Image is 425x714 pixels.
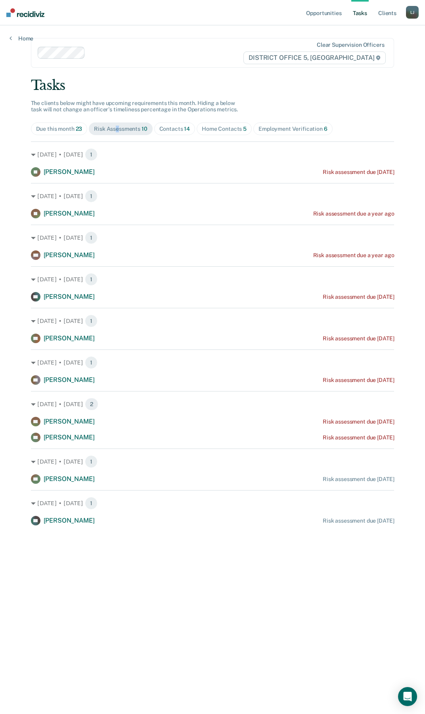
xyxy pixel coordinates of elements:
[44,376,95,384] span: [PERSON_NAME]
[243,52,386,64] span: DISTRICT OFFICE 5, [GEOGRAPHIC_DATA]
[317,42,384,48] div: Clear supervision officers
[31,455,394,468] div: [DATE] • [DATE] 1
[76,126,82,132] span: 23
[44,251,95,259] span: [PERSON_NAME]
[85,455,98,468] span: 1
[44,418,95,425] span: [PERSON_NAME]
[44,168,95,176] span: [PERSON_NAME]
[406,6,419,19] button: LJ
[184,126,190,132] span: 14
[31,77,394,94] div: Tasks
[44,517,95,524] span: [PERSON_NAME]
[44,293,95,300] span: [PERSON_NAME]
[323,418,394,425] div: Risk assessment due [DATE]
[85,190,98,202] span: 1
[258,126,327,132] div: Employment Verification
[323,377,394,384] div: Risk assessment due [DATE]
[323,476,394,483] div: Risk assessment due [DATE]
[44,210,95,217] span: [PERSON_NAME]
[10,35,33,42] a: Home
[31,356,394,369] div: [DATE] • [DATE] 1
[406,6,419,19] div: L J
[323,294,394,300] div: Risk assessment due [DATE]
[31,100,238,113] span: The clients below might have upcoming requirements this month. Hiding a below task will not chang...
[323,335,394,342] div: Risk assessment due [DATE]
[324,126,327,132] span: 6
[85,315,98,327] span: 1
[85,497,98,510] span: 1
[94,126,147,132] div: Risk Assessments
[398,687,417,706] div: Open Intercom Messenger
[44,475,95,483] span: [PERSON_NAME]
[6,8,44,17] img: Recidiviz
[44,334,95,342] span: [PERSON_NAME]
[85,273,98,286] span: 1
[31,190,394,202] div: [DATE] • [DATE] 1
[36,126,82,132] div: Due this month
[142,126,147,132] span: 10
[313,210,394,217] div: Risk assessment due a year ago
[202,126,247,132] div: Home Contacts
[159,126,190,132] div: Contacts
[31,148,394,161] div: [DATE] • [DATE] 1
[44,433,95,441] span: [PERSON_NAME]
[323,517,394,524] div: Risk assessment due [DATE]
[243,126,247,132] span: 5
[323,169,394,176] div: Risk assessment due [DATE]
[31,273,394,286] div: [DATE] • [DATE] 1
[85,231,98,244] span: 1
[31,315,394,327] div: [DATE] • [DATE] 1
[31,497,394,510] div: [DATE] • [DATE] 1
[85,148,98,161] span: 1
[31,231,394,244] div: [DATE] • [DATE] 1
[313,252,394,259] div: Risk assessment due a year ago
[323,434,394,441] div: Risk assessment due [DATE]
[85,356,98,369] span: 1
[31,398,394,410] div: [DATE] • [DATE] 2
[85,398,98,410] span: 2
